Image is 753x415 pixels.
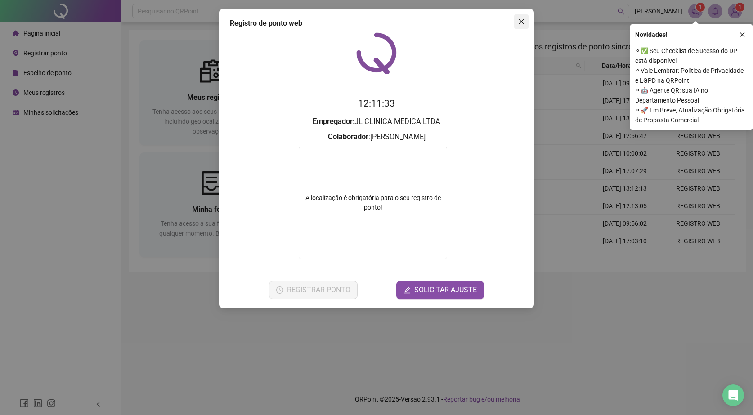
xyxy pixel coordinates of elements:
[403,286,411,294] span: edit
[299,193,447,212] div: A localização é obrigatória para o seu registro de ponto!
[230,116,523,128] h3: : JL CLINICA MEDICA LTDA
[739,31,745,38] span: close
[358,98,395,109] time: 12:11:33
[414,285,477,295] span: SOLICITAR AJUSTE
[356,32,397,74] img: QRPoint
[269,281,358,299] button: REGISTRAR PONTO
[635,85,748,105] span: ⚬ 🤖 Agente QR: sua IA no Departamento Pessoal
[635,30,668,40] span: Novidades !
[514,14,529,29] button: Close
[635,105,748,125] span: ⚬ 🚀 Em Breve, Atualização Obrigatória de Proposta Comercial
[328,133,368,141] strong: Colaborador
[635,46,748,66] span: ⚬ ✅ Seu Checklist de Sucesso do DP está disponível
[230,131,523,143] h3: : [PERSON_NAME]
[722,384,744,406] div: Open Intercom Messenger
[313,117,353,126] strong: Empregador
[518,18,525,25] span: close
[635,66,748,85] span: ⚬ Vale Lembrar: Política de Privacidade e LGPD na QRPoint
[230,18,523,29] div: Registro de ponto web
[396,281,484,299] button: editSOLICITAR AJUSTE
